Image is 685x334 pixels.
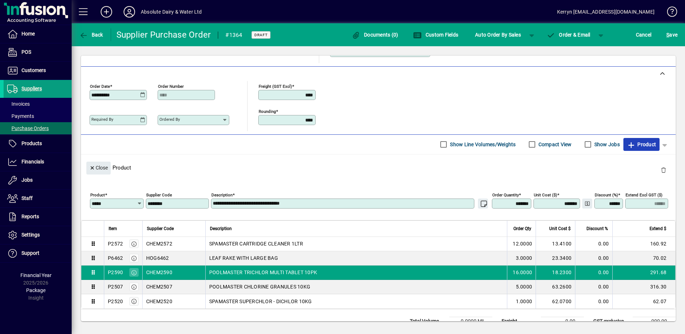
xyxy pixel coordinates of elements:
div: Kerryn [EMAIL_ADDRESS][DOMAIN_NAME] [557,6,655,18]
span: Auto Order By Sales [475,29,521,40]
span: Support [21,250,39,256]
span: Purchase Orders [7,125,49,131]
mat-label: Ordered by [159,117,180,122]
button: Change Price Levels [582,199,592,209]
a: Purchase Orders [4,122,72,134]
span: S [666,32,669,38]
span: Cancel [636,29,652,40]
button: Cancel [634,28,653,41]
span: Financials [21,159,44,164]
app-page-header-button: Back [72,28,111,41]
span: Close [89,162,108,174]
a: Customers [4,62,72,80]
span: POS [21,49,31,55]
td: HOG6462 [142,251,205,266]
td: 1.0000 [507,294,536,309]
div: Supplier Purchase Order [116,29,211,40]
span: Payments [7,113,34,119]
div: Absolute Dairy & Water Ltd [141,6,202,18]
td: 13.4100 [536,237,575,251]
mat-label: Order Quantity [492,192,519,197]
span: Product [627,139,656,150]
a: Payments [4,110,72,122]
mat-label: Order date [90,83,110,89]
a: Support [4,244,72,262]
mat-label: Extend excl GST ($) [626,192,662,197]
a: Staff [4,190,72,207]
div: P2507 [108,283,123,290]
button: Close [86,162,111,175]
a: Knowledge Base [662,1,676,25]
button: Save [665,28,679,41]
a: Jobs [4,171,72,189]
td: CHEM2520 [142,294,205,309]
app-page-header-button: Close [85,164,112,171]
div: #1364 [225,29,242,41]
a: Home [4,25,72,43]
button: Back [77,28,105,41]
td: 316.30 [612,280,675,294]
a: Reports [4,208,72,226]
span: Jobs [21,177,33,183]
span: POOLMASTER TRICHLOR MULTI TABLET 10PK [209,269,317,276]
a: Invoices [4,98,72,110]
span: Unit Cost $ [549,225,571,233]
td: 0.00 [575,251,612,266]
span: SPAMASTER SUPERCHLOR - DICHLOR 10KG [209,298,312,305]
td: 3.0000 [507,251,536,266]
span: Description [210,225,232,233]
span: Documents (0) [352,32,398,38]
button: Custom Fields [411,28,460,41]
span: Staff [21,195,33,201]
label: Show Jobs [593,141,620,148]
span: Settings [21,232,40,238]
span: Order & Email [547,32,590,38]
div: P6462 [108,254,123,262]
div: P2572 [108,240,123,247]
mat-label: Product [90,192,105,197]
span: Draft [254,33,268,37]
td: 16.0000 [507,266,536,280]
span: Supplier Code [147,225,174,233]
button: Documents (0) [350,28,400,41]
td: CHEM2572 [142,237,205,251]
span: Invoices [7,101,30,107]
td: CHEM2507 [142,280,205,294]
td: CHEM2590 [142,266,205,280]
mat-label: Freight (GST excl) [259,83,292,89]
td: 0.00 [575,266,612,280]
div: P2590 [108,269,123,276]
td: 12.0000 [507,237,536,251]
button: Profile [118,5,141,18]
app-page-header-button: Delete [655,167,672,173]
span: Package [26,287,45,293]
td: GST exclusive [590,317,633,325]
mat-label: Supplier Code [146,192,172,197]
mat-label: Rounding [259,109,276,114]
span: Back [79,32,103,38]
span: LEAF RAKE WITH LARGE BAG [209,254,278,262]
td: 0.00 [575,237,612,251]
button: Delete [655,162,672,179]
td: 70.02 [612,251,675,266]
mat-label: Description [211,192,233,197]
span: POOLMASTER CHLORINE GRANULES 10KG [209,283,310,290]
span: Custom Fields [413,32,458,38]
td: 18.2300 [536,266,575,280]
mat-label: Order number [158,83,184,89]
a: POS [4,43,72,61]
td: Freight [498,317,541,325]
td: 62.07 [612,294,675,309]
div: P2520 [108,298,123,305]
button: Auto Order By Sales [471,28,524,41]
mat-label: Required by [91,117,113,122]
td: 0.00 [541,317,584,325]
div: Product [81,154,676,181]
td: 62.0700 [536,294,575,309]
label: Show Line Volumes/Weights [449,141,516,148]
mat-label: Discount (%) [595,192,618,197]
span: Financial Year [20,272,52,278]
mat-label: Unit Cost ($) [534,192,557,197]
span: Extend $ [650,225,666,233]
td: 63.2600 [536,280,575,294]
